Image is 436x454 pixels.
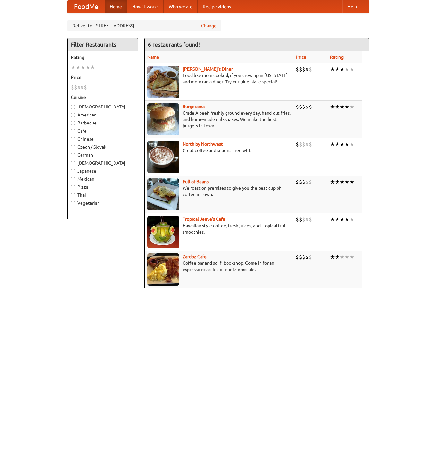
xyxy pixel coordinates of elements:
[71,84,74,91] li: $
[340,141,345,148] li: ★
[345,216,349,223] li: ★
[183,104,205,109] a: Burgerama
[335,141,340,148] li: ★
[71,201,75,205] input: Vegetarian
[335,66,340,73] li: ★
[164,0,198,13] a: Who we are
[345,178,349,185] li: ★
[71,185,75,189] input: Pizza
[71,128,134,134] label: Cafe
[340,178,345,185] li: ★
[71,153,75,157] input: German
[71,105,75,109] input: [DEMOGRAPHIC_DATA]
[349,216,354,223] li: ★
[296,216,299,223] li: $
[330,66,335,73] li: ★
[305,178,309,185] li: $
[201,22,217,29] a: Change
[68,0,105,13] a: FoodMe
[299,141,302,148] li: $
[335,253,340,261] li: ★
[71,112,134,118] label: American
[309,141,312,148] li: $
[296,178,299,185] li: $
[147,55,159,60] a: Name
[309,103,312,110] li: $
[71,192,134,198] label: Thai
[71,168,134,174] label: Japanese
[71,176,134,182] label: Mexican
[340,253,345,261] li: ★
[71,113,75,117] input: American
[81,84,84,91] li: $
[147,66,179,98] img: sallys.jpg
[330,178,335,185] li: ★
[330,55,344,60] a: Rating
[74,84,77,91] li: $
[345,253,349,261] li: ★
[71,94,134,100] h5: Cuisine
[299,178,302,185] li: $
[198,0,236,13] a: Recipe videos
[147,147,291,154] p: Great coffee and snacks. Free wifi.
[84,84,87,91] li: $
[305,253,309,261] li: $
[71,152,134,158] label: German
[302,141,305,148] li: $
[71,161,75,165] input: [DEMOGRAPHIC_DATA]
[299,103,302,110] li: $
[299,66,302,73] li: $
[302,216,305,223] li: $
[147,178,179,210] img: beans.jpg
[349,178,354,185] li: ★
[77,84,81,91] li: $
[183,179,209,184] a: Full of Beans
[147,222,291,235] p: Hawaiian style coffee, fresh juices, and tropical fruit smoothies.
[299,216,302,223] li: $
[305,66,309,73] li: $
[349,253,354,261] li: ★
[71,184,134,190] label: Pizza
[147,72,291,85] p: Food like mom cooked, if you grew up in [US_STATE] and mom ran a diner. Try our blue plate special!
[147,260,291,273] p: Coffee bar and sci-fi bookshop. Come in for an espresso or a slice of our famous pie.
[147,253,179,286] img: zardoz.jpg
[349,66,354,73] li: ★
[71,193,75,197] input: Thai
[105,0,127,13] a: Home
[71,64,76,71] li: ★
[335,216,340,223] li: ★
[81,64,85,71] li: ★
[342,0,362,13] a: Help
[183,217,225,222] b: Tropical Jeeve's Cafe
[68,38,138,51] h4: Filter Restaurants
[71,160,134,166] label: [DEMOGRAPHIC_DATA]
[147,216,179,248] img: jeeves.jpg
[349,141,354,148] li: ★
[183,254,207,259] a: Zardoz Cafe
[71,137,75,141] input: Chinese
[71,54,134,61] h5: Rating
[296,141,299,148] li: $
[127,0,164,13] a: How it works
[340,66,345,73] li: ★
[305,216,309,223] li: $
[71,104,134,110] label: [DEMOGRAPHIC_DATA]
[71,120,134,126] label: Barbecue
[330,141,335,148] li: ★
[71,177,75,181] input: Mexican
[340,216,345,223] li: ★
[183,141,223,147] a: North by Northwest
[330,216,335,223] li: ★
[296,55,306,60] a: Price
[330,103,335,110] li: ★
[71,200,134,206] label: Vegetarian
[349,103,354,110] li: ★
[71,169,75,173] input: Japanese
[302,103,305,110] li: $
[296,66,299,73] li: $
[71,74,134,81] h5: Price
